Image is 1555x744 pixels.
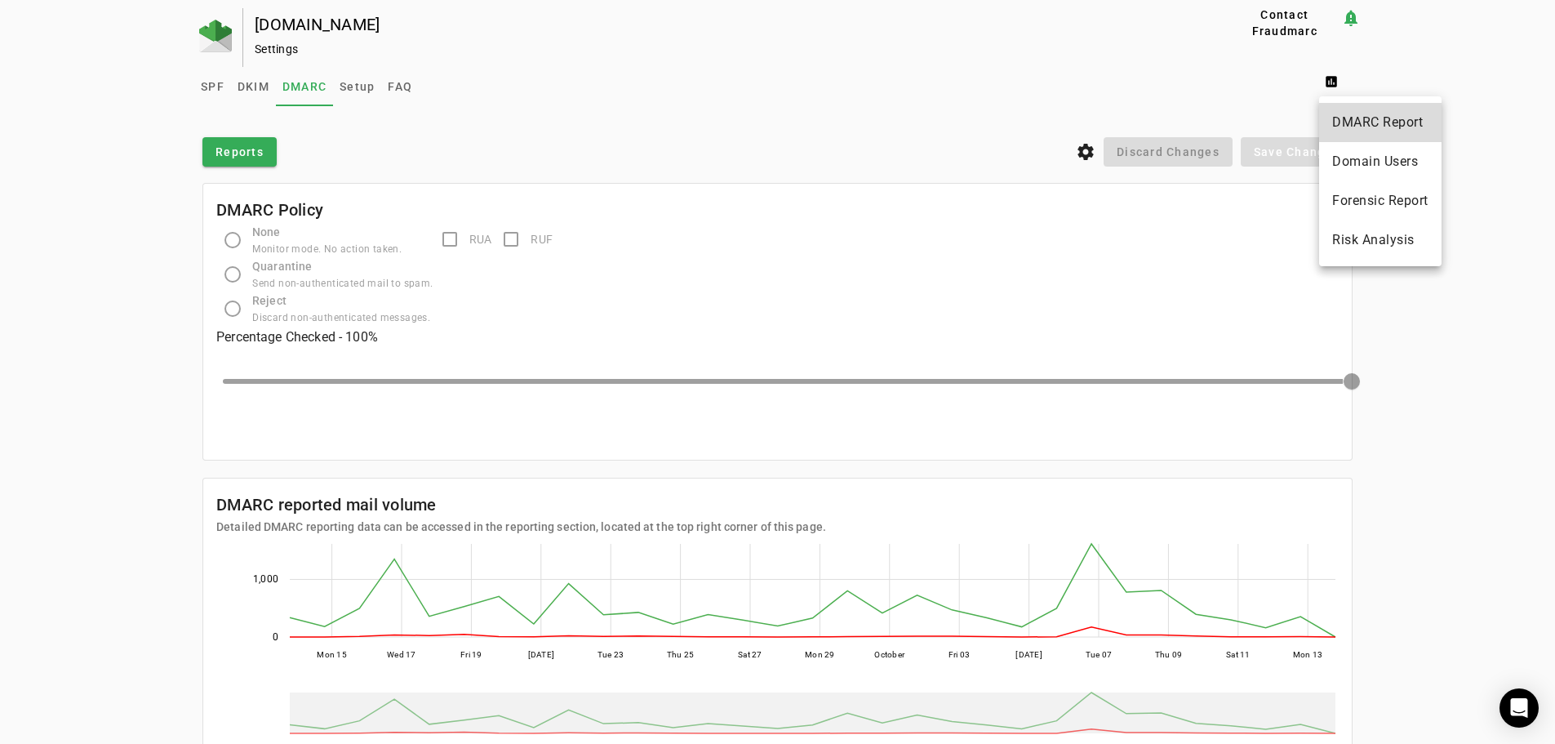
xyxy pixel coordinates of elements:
text: October [875,650,906,659]
button: Reports [202,137,277,167]
span: FAQ [388,81,412,92]
a: DKIM [231,67,276,106]
h3: Percentage Checked - 100% [216,326,1339,349]
text: Fri 19 [460,650,482,659]
text: Tue 07 [1086,650,1113,659]
mat-slider: Percent [223,362,1345,401]
a: Setup [333,67,381,106]
text: Thu 25 [667,650,695,659]
mat-icon: notification_important [1341,8,1361,28]
span: Setup [340,81,375,92]
text: 1,000 [253,573,278,585]
div: Discard non-authenticated messages. [252,310,430,326]
div: Reject [252,292,430,310]
mat-card-subtitle: Detailed DMARC reporting data can be accessed in the reporting section, located at the top right ... [216,518,826,536]
text: Wed 17 [387,650,416,659]
text: Sat 27 [738,650,762,659]
div: Open Intercom Messenger [1499,688,1539,728]
span: Reports [215,144,264,160]
text: Fri 03 [949,650,971,659]
text: Sat 11 [1226,650,1251,659]
text: Mon 15 [317,650,347,659]
div: Settings [255,41,1175,57]
div: None [252,223,402,241]
a: DMARC [276,67,333,106]
button: Contact Fraudmarc [1228,8,1341,38]
div: Monitor mode. No action taken. [252,241,402,257]
i: settings [1076,142,1095,162]
span: DKIM [238,81,269,92]
text: Thu 09 [1155,650,1183,659]
text: Tue 23 [598,650,624,659]
mat-card-title: DMARC Policy [216,197,323,223]
a: SPF [194,67,231,106]
div: Send non-authenticated mail to spam. [252,275,433,292]
div: Quarantine [252,257,433,275]
text: [DATE] [528,650,555,659]
mat-card-title: DMARC reported mail volume [216,492,826,518]
div: [DOMAIN_NAME] [255,16,1175,33]
text: Mon 13 [1293,650,1323,659]
a: FAQ [381,67,419,106]
text: 0 [273,631,278,643]
span: DMARC [282,81,327,92]
text: Mon 29 [805,650,835,659]
text: [DATE] [1015,650,1042,659]
img: Fraudmarc Logo [199,20,232,52]
span: SPF [201,81,224,92]
span: Contact Fraudmarc [1235,7,1335,39]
